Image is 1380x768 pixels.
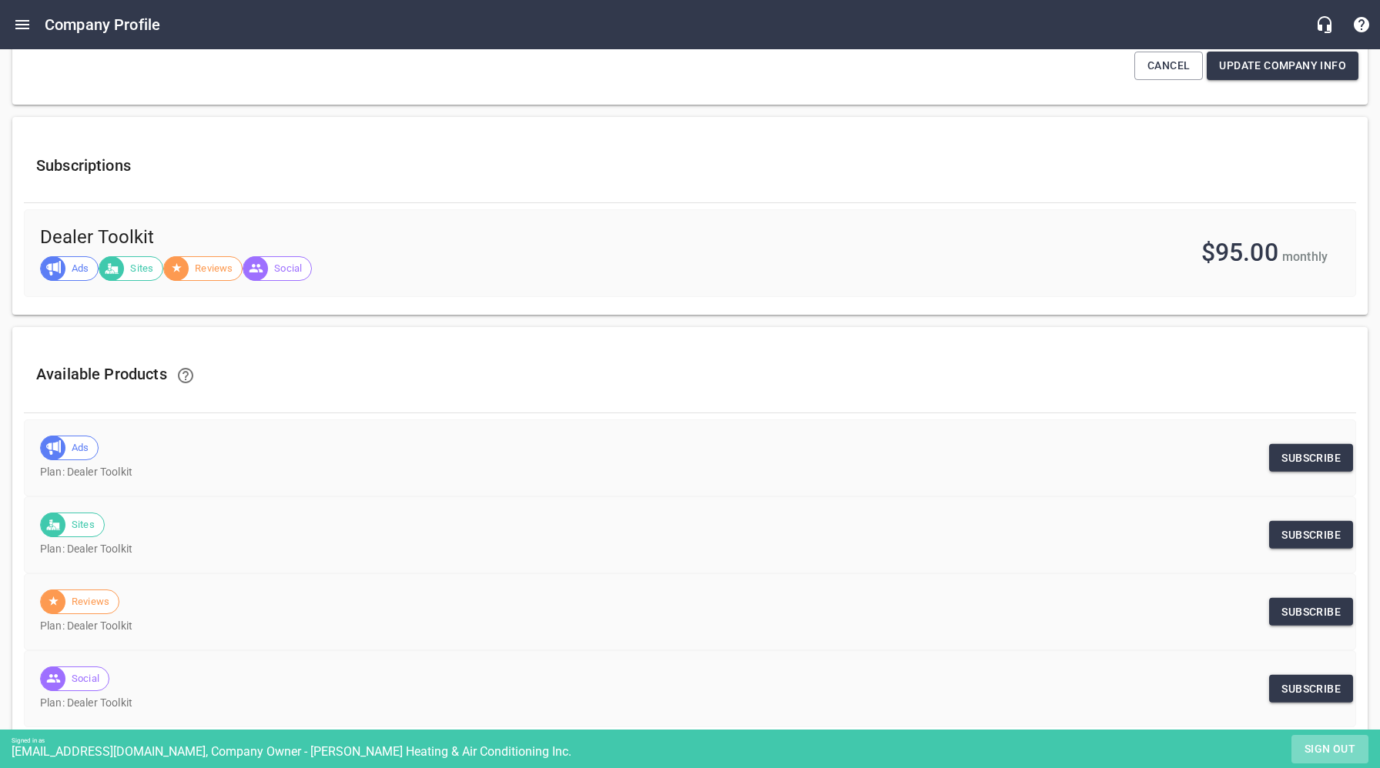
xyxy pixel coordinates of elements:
[1207,52,1358,80] button: Update Company Info
[1281,526,1341,545] span: Subscribe
[36,153,1344,178] h6: Subscriptions
[40,256,99,281] div: Ads
[1269,675,1353,703] a: Subscribe
[62,594,119,609] span: Reviews
[62,517,104,533] span: Sites
[1269,444,1353,472] a: Subscribe
[1147,56,1190,75] span: Cancel
[40,464,1328,480] p: Plan: Dealer Toolkit
[167,357,204,394] a: Learn how to upgrade and downgrade your Products
[1281,449,1341,468] span: Subscribe
[1134,52,1203,80] button: Cancel
[99,256,163,281] div: Sites
[1343,6,1380,43] button: Support Portal
[265,261,311,276] span: Social
[186,261,242,276] span: Reviews
[40,436,99,460] div: Ads
[62,671,109,686] span: Social
[1269,598,1353,626] a: Subscribe
[40,695,1328,711] p: Plan: Dealer Toolkit
[40,618,1328,634] p: Plan: Dealer Toolkit
[1269,521,1353,549] a: Subscribe
[40,666,109,691] div: Social
[4,6,41,43] button: Open drawer
[40,225,745,250] span: Dealer Toolkit
[1306,6,1343,43] button: Live Chat
[163,256,243,281] div: Reviews
[40,541,1328,557] p: Plan: Dealer Toolkit
[1281,680,1341,699] span: Subscribe
[1282,249,1328,264] span: monthly
[1281,603,1341,622] span: Subscribe
[36,357,1344,394] h6: Available Products
[12,737,1380,744] div: Signed in as
[40,513,105,537] div: Sites
[243,256,312,281] div: Social
[1219,56,1346,75] span: Update Company Info
[45,12,160,37] h6: Company Profile
[62,440,98,456] span: Ads
[121,261,162,276] span: Sites
[1291,735,1368,763] button: Sign out
[1201,238,1278,267] span: $95.00
[1298,740,1362,759] span: Sign out
[40,589,119,614] div: Reviews
[62,261,98,276] span: Ads
[12,744,1380,759] div: [EMAIL_ADDRESS][DOMAIN_NAME], Company Owner - [PERSON_NAME] Heating & Air Conditioning Inc.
